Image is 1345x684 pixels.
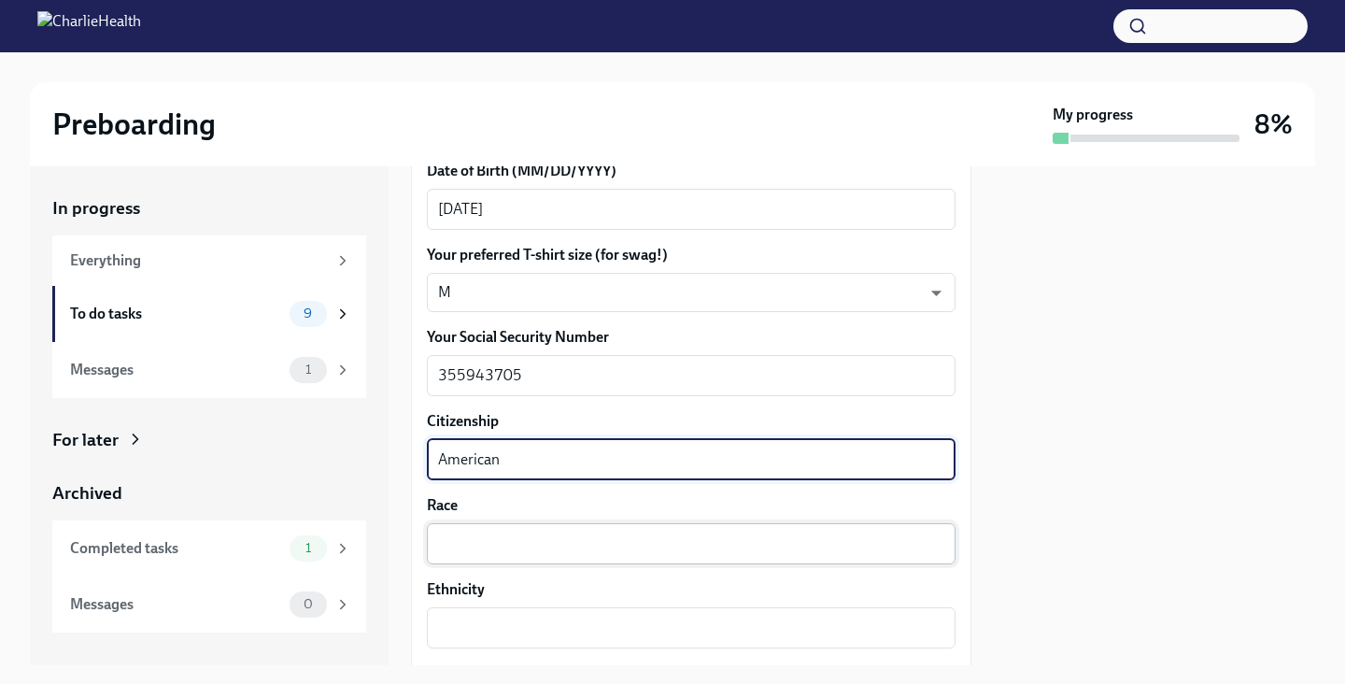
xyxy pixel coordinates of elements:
textarea: [DATE] [438,198,944,221]
span: 9 [292,306,323,321]
a: In progress [52,196,366,221]
label: Date of Birth (MM/DD/YYYY) [427,161,956,181]
h3: 8% [1254,107,1293,141]
label: Citizenship [427,411,956,432]
a: Messages1 [52,342,366,398]
a: Completed tasks1 [52,520,366,577]
strong: My progress [1053,105,1133,125]
label: Your Social Security Number [427,327,956,348]
div: Everything [70,250,327,271]
span: 1 [294,363,322,377]
span: 0 [292,597,324,611]
a: For later [52,428,366,452]
img: CharlieHealth [37,11,141,41]
div: Messages [70,360,282,380]
div: Messages [70,594,282,615]
label: Ethnicity [427,579,956,600]
div: Completed tasks [70,538,282,559]
a: Archived [52,481,366,506]
div: M [427,273,956,312]
span: 1 [294,541,322,555]
a: Everything [52,235,366,286]
label: Race [427,495,956,516]
div: For later [52,428,119,452]
h2: Preboarding [52,106,216,143]
a: To do tasks9 [52,286,366,342]
label: Your preferred T-shirt size (for swag!) [427,245,956,265]
label: Gender [427,663,956,684]
textarea: American [438,449,944,471]
a: Messages0 [52,577,366,633]
textarea: 355943705 [438,364,944,387]
div: To do tasks [70,304,282,324]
